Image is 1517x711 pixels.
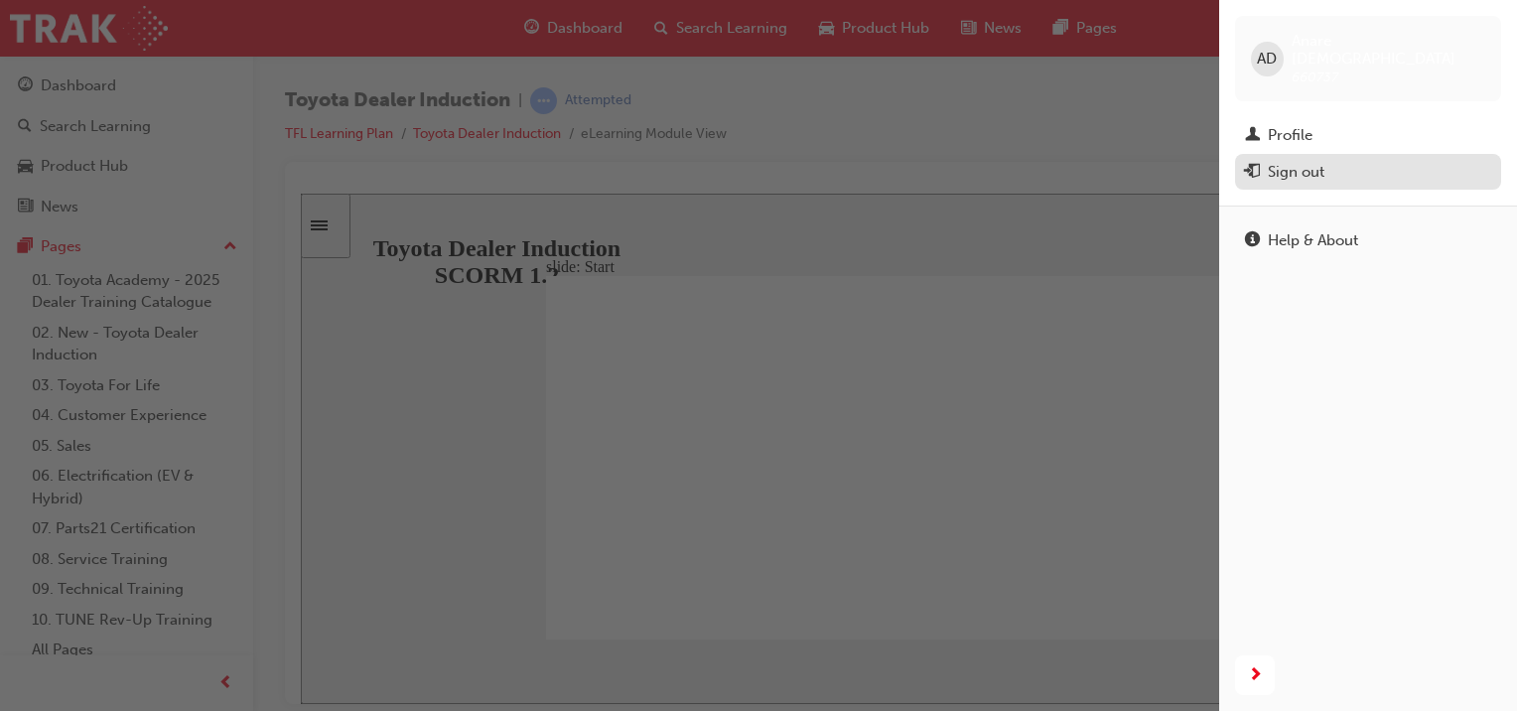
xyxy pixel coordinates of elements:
a: Help & About [1235,222,1501,259]
button: Sign out [1235,154,1501,191]
span: next-icon [1248,663,1263,688]
div: Sign out [1268,161,1324,184]
input: volume [1091,488,1219,503]
a: Profile [1235,117,1501,154]
span: 660737 [1292,69,1338,85]
button: Mute (Ctrl+Alt+M) [1089,463,1121,486]
span: info-icon [1245,232,1260,250]
div: Playback Speed [1129,488,1159,523]
div: Profile [1268,124,1312,147]
div: Help & About [1268,229,1358,252]
div: misc controls [1079,446,1159,510]
button: Playback speed [1129,464,1160,488]
span: man-icon [1245,127,1260,145]
span: Anare [DEMOGRAPHIC_DATA] [1292,32,1485,68]
span: exit-icon [1245,164,1260,182]
span: AD [1257,48,1277,71]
